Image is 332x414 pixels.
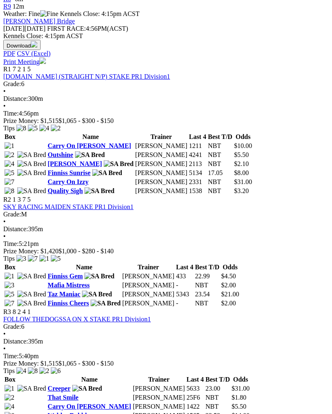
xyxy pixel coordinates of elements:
img: 2 [51,125,61,132]
img: SA Bred [84,273,114,280]
img: SA Bred [104,160,134,168]
span: $1.80 [232,394,246,401]
img: 2 [5,151,14,159]
img: SA Bred [72,385,102,392]
div: Download [3,50,329,57]
a: [PERSON_NAME] [48,160,102,167]
td: [PERSON_NAME] [132,403,185,411]
img: SA Bred [17,160,46,168]
th: Odds [234,133,252,141]
img: 3 [16,255,26,262]
img: SA Bred [17,273,46,280]
div: 395m [3,338,329,345]
span: • [3,88,6,95]
span: $2.00 [221,300,236,307]
td: NBT [205,394,230,402]
img: 5 [5,291,14,298]
img: 4 [16,367,26,375]
span: $5.50 [232,403,246,410]
img: 2 [39,367,49,375]
td: NBT [207,178,233,186]
a: [PERSON_NAME] Bridge [3,18,75,25]
span: Time: [3,353,19,359]
td: NBT [207,187,233,195]
a: PDF [3,50,15,57]
td: [PERSON_NAME] [122,272,175,280]
img: 2 [5,394,14,401]
img: download.svg [31,41,37,48]
td: [PERSON_NAME] [135,160,188,168]
img: 7 [28,255,38,262]
span: • [3,102,6,109]
span: Tips [3,125,15,132]
img: 5 [28,125,38,132]
td: [PERSON_NAME] [122,281,175,289]
td: NBT [205,403,230,411]
td: [PERSON_NAME] [135,151,188,159]
th: Name [47,375,132,384]
span: $1,000 - $280 - $140 [59,248,114,255]
span: $2.00 [221,282,236,289]
img: Fine [40,10,58,18]
span: $4.50 [221,273,236,280]
img: printer.svg [39,57,46,64]
td: 17.05 [207,169,233,177]
span: $10.00 [234,142,252,149]
div: 5:40pm [3,353,329,360]
th: Last 4 [189,133,207,141]
th: Best T/D [195,263,220,271]
span: Box [5,264,16,271]
img: SA Bred [82,291,112,298]
span: $2.10 [234,160,249,167]
img: 7 [5,178,14,186]
td: [PERSON_NAME] [135,187,188,195]
span: Time: [3,240,19,247]
div: M [3,211,329,218]
td: 2331 [189,178,207,186]
div: 5:21pm [3,240,329,248]
td: 23.54 [195,290,220,298]
div: Prize Money: $1,515 [3,360,329,367]
th: Trainer [132,375,185,384]
span: 8 2 4 1 [13,308,31,315]
td: [PERSON_NAME] [135,178,188,186]
span: $31.00 [234,178,252,185]
span: $1,065 - $300 - $150 [59,360,114,367]
img: 1 [5,385,14,392]
span: Grade: [3,211,21,218]
span: Distance: [3,225,28,232]
span: • [3,330,6,337]
td: NBT [207,160,233,168]
td: 23.00 [205,384,230,393]
td: [PERSON_NAME] [135,142,188,150]
span: Tips [3,255,15,262]
div: 6 [3,323,329,330]
span: 7 2 1 5 [13,66,31,73]
img: SA Bred [17,151,46,159]
img: 4 [5,160,14,168]
td: 1538 [189,187,207,195]
div: 300m [3,95,329,102]
span: Grade: [3,80,21,87]
td: 25F6 [186,394,204,402]
td: [PERSON_NAME] [122,299,175,307]
td: [PERSON_NAME] [132,384,185,393]
span: Time: [3,110,19,117]
a: Carry On Izzy [48,178,89,185]
span: $3.20 [234,187,249,194]
th: Trainer [135,133,188,141]
img: 3 [5,282,14,289]
div: 395m [3,225,329,233]
span: $5.50 [234,151,249,158]
img: SA Bred [17,169,46,177]
span: R9 [3,3,11,10]
th: Name [47,133,134,141]
td: - [175,281,193,289]
span: Weather: Fine [3,10,60,17]
a: Mafia Mistress [48,282,89,289]
img: SA Bred [17,300,46,307]
td: [PERSON_NAME] [135,169,188,177]
span: • [3,233,6,240]
td: [PERSON_NAME] [132,394,185,402]
a: [DOMAIN_NAME] (STRAIGHT N/P) STAKE PR1 Division1 [3,73,170,80]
